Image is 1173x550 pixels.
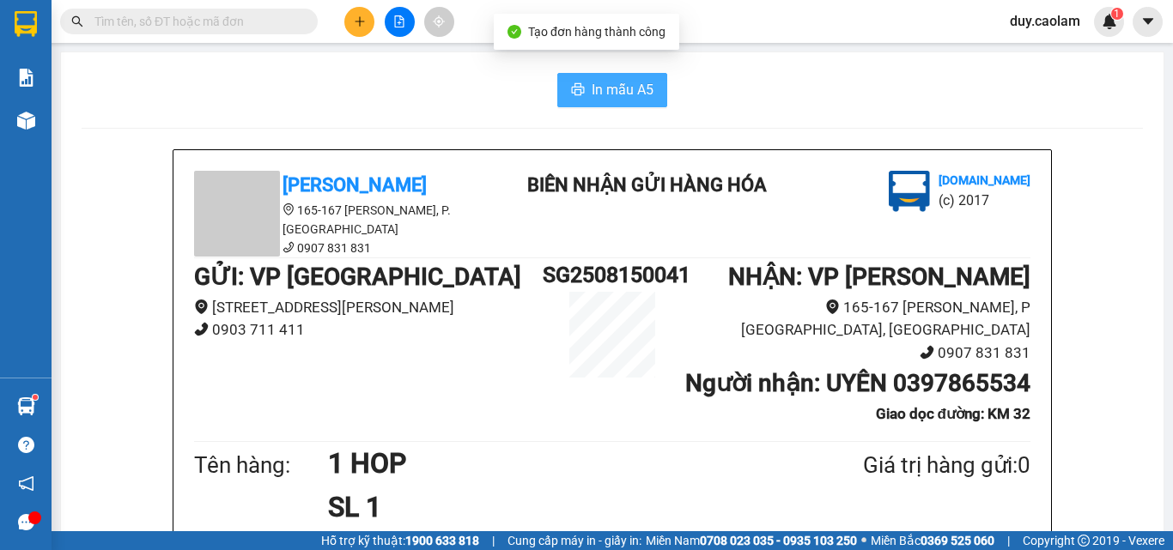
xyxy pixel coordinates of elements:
[889,171,930,212] img: logo.jpg
[685,369,1030,397] b: Người nhận : UYÊN 0397865534
[328,486,780,529] h1: SL 1
[328,442,780,485] h1: 1 HOP
[646,531,857,550] span: Miền Nam
[571,82,585,99] span: printer
[1102,14,1117,29] img: icon-new-feature
[194,263,521,291] b: GỬI : VP [GEOGRAPHIC_DATA]
[939,173,1030,187] b: [DOMAIN_NAME]
[876,405,1030,422] b: Giao dọc đường: KM 32
[18,475,34,492] span: notification
[682,296,1030,341] li: 165-167 [PERSON_NAME], P [GEOGRAPHIC_DATA], [GEOGRAPHIC_DATA]
[871,531,994,550] span: Miền Bắc
[18,514,34,530] span: message
[424,7,454,37] button: aim
[507,25,521,39] span: check-circle
[433,15,445,27] span: aim
[17,69,35,87] img: solution-icon
[682,341,1030,365] li: 0907 831 831
[1114,8,1120,20] span: 1
[354,15,366,27] span: plus
[1140,14,1156,29] span: caret-down
[527,174,767,196] b: BIÊN NHẬN GỬI HÀNG HÓA
[71,15,83,27] span: search
[1111,8,1123,20] sup: 1
[321,531,479,550] span: Hỗ trợ kỹ thuật:
[921,534,994,547] strong: 0369 525 060
[780,448,1030,483] div: Giá trị hàng gửi: 0
[1078,535,1090,547] span: copyright
[492,531,495,550] span: |
[344,7,374,37] button: plus
[17,397,35,415] img: warehouse-icon
[728,263,1030,291] b: NHẬN : VP [PERSON_NAME]
[194,322,209,336] span: phone
[194,448,328,483] div: Tên hàng:
[920,345,934,360] span: phone
[194,201,503,239] li: 165-167 [PERSON_NAME], P. [GEOGRAPHIC_DATA]
[393,15,405,27] span: file-add
[861,537,866,544] span: ⚪️
[33,395,38,400] sup: 1
[405,534,479,547] strong: 1900 633 818
[1133,7,1163,37] button: caret-down
[194,318,543,341] li: 0903 711 411
[111,25,165,165] b: BIÊN NHẬN GỬI HÀNG HÓA
[283,174,427,196] b: [PERSON_NAME]
[283,203,295,215] span: environment
[1007,531,1010,550] span: |
[592,79,653,100] span: In mẫu A5
[996,10,1094,32] span: duy.caolam
[144,65,236,79] b: [DOMAIN_NAME]
[15,11,37,37] img: logo-vxr
[144,82,236,103] li: (c) 2017
[194,239,503,257] li: 0907 831 831
[18,437,34,453] span: question-circle
[21,111,97,191] b: [PERSON_NAME]
[94,12,297,31] input: Tìm tên, số ĐT hoặc mã đơn
[939,190,1030,211] li: (c) 2017
[194,299,209,314] span: environment
[543,258,682,292] h1: SG2508150041
[283,241,295,253] span: phone
[528,25,666,39] span: Tạo đơn hàng thành công
[700,534,857,547] strong: 0708 023 035 - 0935 103 250
[194,296,543,319] li: [STREET_ADDRESS][PERSON_NAME]
[385,7,415,37] button: file-add
[557,73,667,107] button: printerIn mẫu A5
[825,299,840,314] span: environment
[17,112,35,130] img: warehouse-icon
[507,531,641,550] span: Cung cấp máy in - giấy in:
[186,21,228,63] img: logo.jpg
